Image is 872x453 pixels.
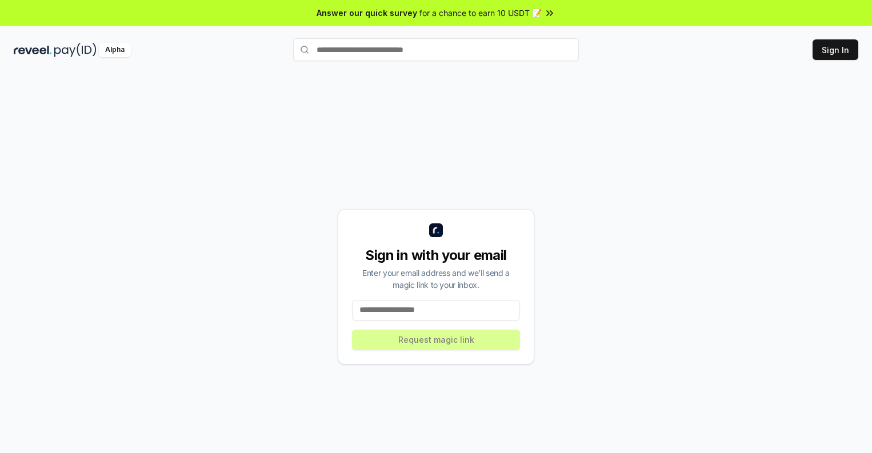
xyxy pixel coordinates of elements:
[813,39,858,60] button: Sign In
[317,7,417,19] span: Answer our quick survey
[352,246,520,264] div: Sign in with your email
[419,7,542,19] span: for a chance to earn 10 USDT 📝
[99,43,131,57] div: Alpha
[14,43,52,57] img: reveel_dark
[54,43,97,57] img: pay_id
[352,267,520,291] div: Enter your email address and we’ll send a magic link to your inbox.
[429,223,443,237] img: logo_small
